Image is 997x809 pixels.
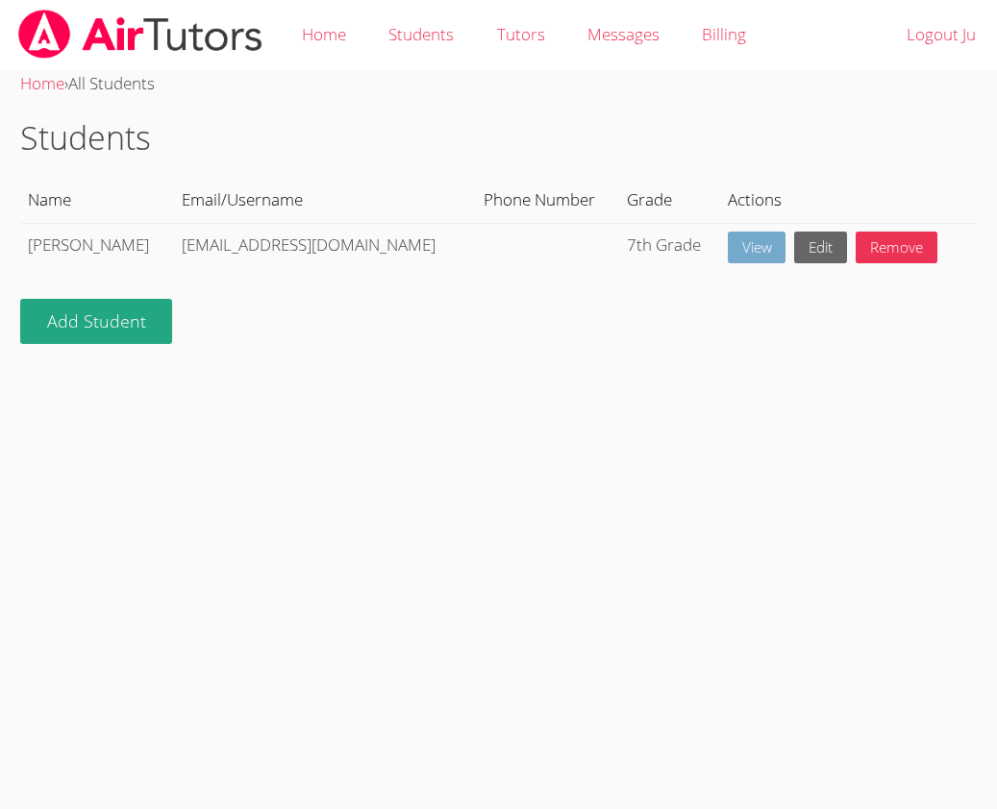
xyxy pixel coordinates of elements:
[68,72,155,94] span: All Students
[20,72,64,94] a: Home
[20,113,978,162] h1: Students
[20,179,174,223] th: Name
[856,232,937,263] a: Remove
[618,223,719,272] td: 7th Grade
[476,179,619,223] th: Phone Number
[587,23,660,45] span: Messages
[16,10,264,59] img: airtutors_banner-c4298cdbf04f3fff15de1276eac7730deb9818008684d7c2e4769d2f7ddbe033.png
[20,70,978,98] div: ›
[618,179,719,223] th: Grade
[719,179,977,223] th: Actions
[174,179,476,223] th: Email/Username
[174,223,476,272] td: [EMAIL_ADDRESS][DOMAIN_NAME]
[794,232,847,263] a: Edit
[20,299,173,344] a: Add Student
[728,232,786,263] a: View
[20,223,174,272] td: [PERSON_NAME]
